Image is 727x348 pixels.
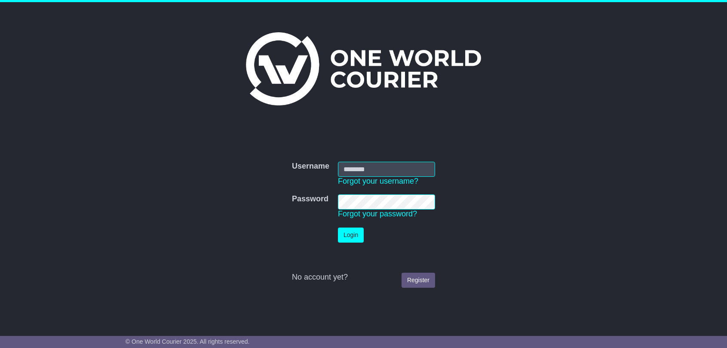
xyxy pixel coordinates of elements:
[402,273,435,288] a: Register
[338,228,364,243] button: Login
[292,273,435,282] div: No account yet?
[292,194,328,204] label: Password
[338,177,418,185] a: Forgot your username?
[338,209,417,218] a: Forgot your password?
[126,338,250,345] span: © One World Courier 2025. All rights reserved.
[246,32,481,105] img: One World
[292,162,329,171] label: Username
